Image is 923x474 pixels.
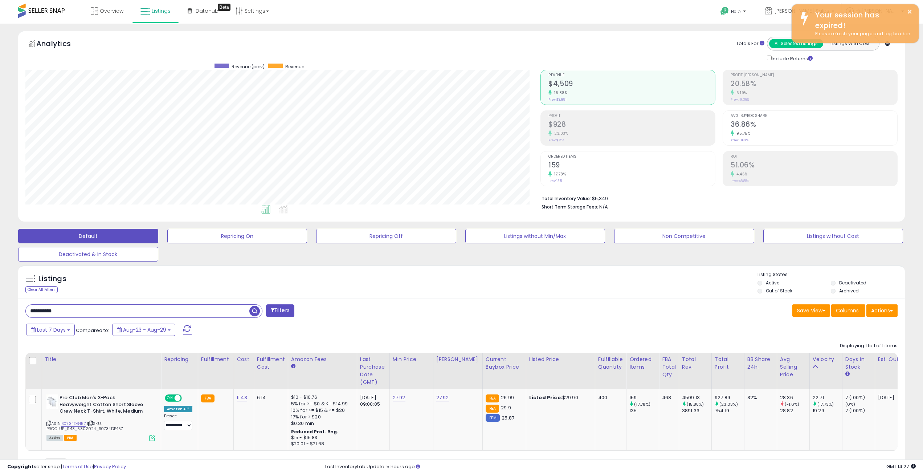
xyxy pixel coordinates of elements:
[542,204,598,210] b: Short Term Storage Fees:
[232,64,265,70] span: Revenue (prev)
[599,203,608,210] span: N/A
[629,408,659,414] div: 135
[845,371,850,377] small: Days In Stock.
[360,356,387,386] div: Last Purchase Date (GMT)
[529,394,589,401] div: $29.90
[37,326,66,333] span: Last 7 Days
[501,394,514,401] span: 26.99
[614,229,754,243] button: Non Competitive
[731,97,749,102] small: Prev: 19.38%
[486,414,500,422] small: FBM
[46,394,58,409] img: 31tBiMqgiXL._SL40_.jpg
[719,401,738,407] small: (23.03%)
[907,7,912,16] button: ×
[836,307,859,314] span: Columns
[181,395,192,401] span: OFF
[731,138,748,142] small: Prev: 18.83%
[542,195,591,202] b: Total Inventory Value:
[164,406,192,412] div: Amazon AI *
[167,229,307,243] button: Repricing On
[486,405,499,413] small: FBA
[598,394,621,401] div: 400
[18,247,158,262] button: Deactivated & In Stock
[360,394,384,408] div: [DATE] 09:00:05
[548,179,562,183] small: Prev: 135
[502,414,514,421] span: 25.87
[237,356,251,363] div: Cost
[201,356,230,363] div: Fulfillment
[810,10,913,31] div: Your session has expired!
[715,408,744,414] div: 754.19
[548,80,715,89] h2: $4,509
[325,463,916,470] div: Last InventoryLab Update: 5 hours ago.
[486,394,499,402] small: FBA
[7,463,34,470] strong: Copyright
[542,194,892,202] li: $5,349
[46,394,155,440] div: ASIN:
[731,179,749,183] small: Prev: 48.88%
[866,304,898,317] button: Actions
[436,356,479,363] div: [PERSON_NAME]
[715,356,741,371] div: Total Profit
[840,343,898,349] div: Displaying 1 to 1 of 1 items
[548,120,715,130] h2: $928
[813,394,842,401] div: 22.71
[164,356,195,363] div: Repricing
[810,31,913,37] div: Please refresh your page and log back in
[7,463,126,470] div: seller snap | |
[780,408,809,414] div: 28.82
[780,356,806,378] div: Avg Selling Price
[731,114,897,118] span: Avg. Buybox Share
[486,356,523,371] div: Current Buybox Price
[548,155,715,159] span: Ordered Items
[731,8,741,15] span: Help
[393,394,405,401] a: 27.92
[291,401,351,407] div: 5% for >= $0 & <= $14.99
[763,229,903,243] button: Listings without Cost
[552,131,568,136] small: 23.03%
[766,280,779,286] label: Active
[823,39,877,48] button: Listings With Cost
[46,435,63,441] span: All listings currently available for purchase on Amazon
[18,229,158,243] button: Default
[731,73,897,77] span: Profit [PERSON_NAME]
[747,356,774,371] div: BB Share 24h.
[291,414,351,420] div: 17% for > $20
[64,435,77,441] span: FBA
[831,304,865,317] button: Columns
[629,394,659,401] div: 159
[291,407,351,414] div: 10% for >= $15 & <= $20
[552,90,567,96] small: 15.88%
[780,394,809,401] div: 28.36
[61,421,86,427] a: B0734DB457
[813,408,842,414] div: 19.29
[598,356,623,371] div: Fulfillable Quantity
[164,414,192,430] div: Preset:
[552,171,566,177] small: 17.78%
[291,441,351,447] div: $20.01 - $21.68
[501,404,511,411] span: 29.9
[682,408,711,414] div: 3891.33
[731,120,897,130] h2: 36.86%
[813,356,839,363] div: Velocity
[839,288,859,294] label: Archived
[291,429,339,435] b: Reduced Prof. Rng.
[112,324,175,336] button: Aug-23 - Aug-29
[731,161,897,171] h2: 51.06%
[766,288,792,294] label: Out of Stock
[237,394,247,401] a: 11.43
[100,7,123,15] span: Overview
[36,39,85,50] h5: Analytics
[845,408,875,414] div: 7 (100%)
[26,324,75,336] button: Last 7 Days
[548,138,564,142] small: Prev: $754
[266,304,294,317] button: Filters
[886,463,916,470] span: 2025-09-8 14:27 GMT
[291,435,351,441] div: $15 - $15.83
[291,363,295,370] small: Amazon Fees.
[45,356,158,363] div: Title
[731,80,897,89] h2: 20.58%
[817,401,834,407] small: (17.73%)
[734,171,748,177] small: 4.46%
[316,229,456,243] button: Repricing Off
